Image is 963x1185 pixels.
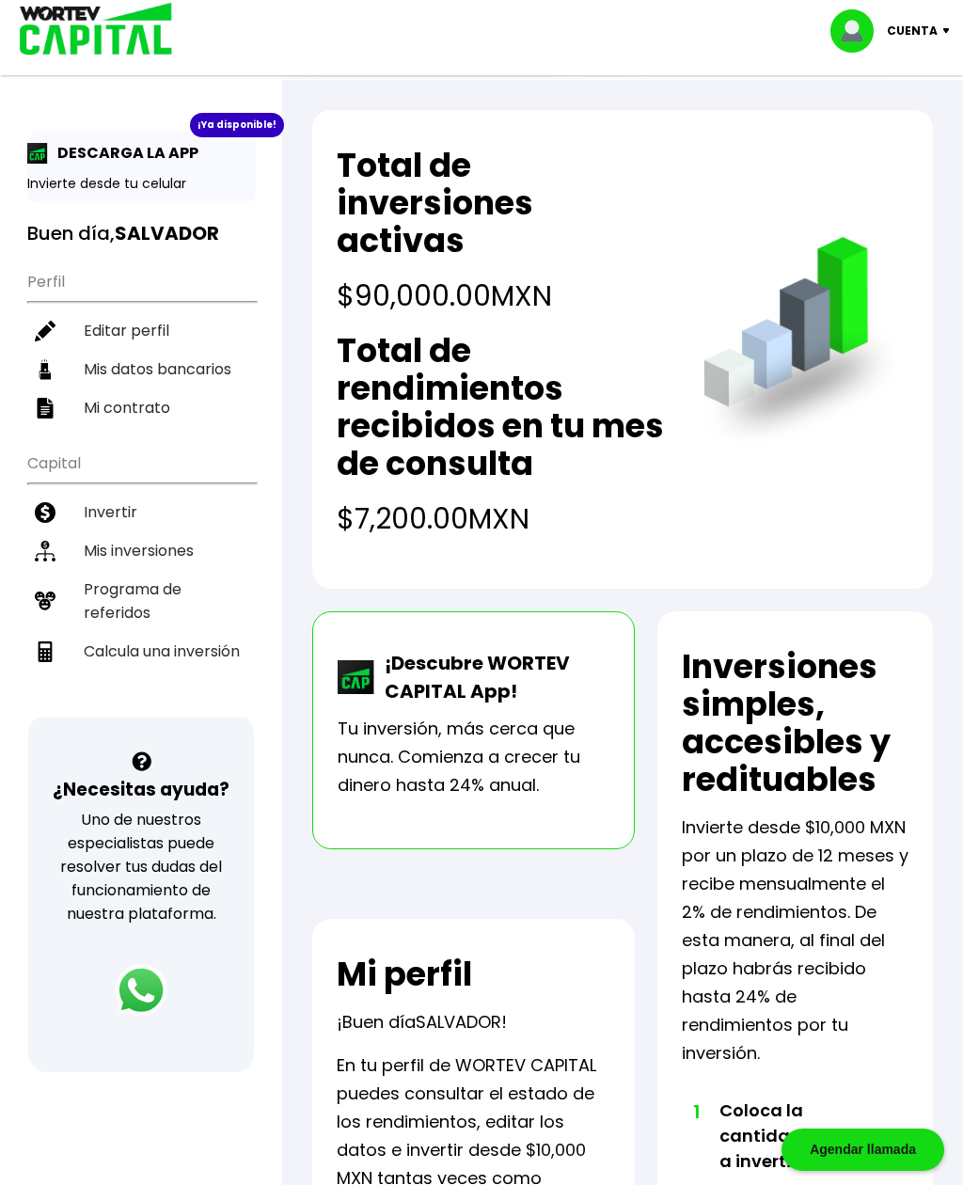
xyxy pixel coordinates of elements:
p: Tu inversión, más cerca que nunca. Comienza a crecer tu dinero hasta 24% anual. [338,715,609,799]
img: contrato-icon.f2db500c.svg [35,398,55,419]
ul: Perfil [27,261,256,427]
a: Mis datos bancarios [27,350,256,388]
img: editar-icon.952d3147.svg [35,321,55,341]
a: Mi contrato [27,388,256,427]
span: 1 [691,1098,701,1126]
span: SALVADOR [416,1010,501,1034]
h3: Buen día, [27,222,256,245]
b: SALVADOR [115,220,219,246]
img: app-icon [27,143,48,164]
h4: $7,200.00 MXN [337,498,665,540]
h2: Total de inversiones activas [337,147,665,260]
a: Invertir [27,493,256,531]
div: ¡Ya disponible! [190,113,284,137]
img: icon-down [938,28,963,34]
img: grafica.516fef24.png [695,237,908,450]
img: datos-icon.10cf9172.svg [35,359,55,380]
p: ¡Buen día ! [337,1008,507,1036]
h2: Mi perfil [337,956,472,993]
p: Invierte desde $10,000 MXN por un plazo de 12 meses y recibe mensualmente el 2% de rendimientos. ... [682,814,908,1067]
a: Calcula una inversión [27,632,256,671]
img: logos_whatsapp-icon.242b2217.svg [115,964,167,1017]
p: Invierte desde tu celular [27,174,256,194]
h2: Inversiones simples, accesibles y redituables [682,648,908,798]
img: profile-image [830,9,887,53]
img: wortev-capital-app-icon [338,660,375,694]
img: inversiones-icon.6695dc30.svg [35,541,55,561]
p: ¡Descubre WORTEV CAPITAL App! [375,649,609,705]
a: Programa de referidos [27,570,256,632]
p: Uno de nuestros especialistas puede resolver tus dudas del funcionamiento de nuestra plataforma. [53,808,229,925]
div: Agendar llamada [781,1129,944,1171]
h3: ¿Necesitas ayuda? [53,776,229,803]
h4: $90,000.00 MXN [337,275,665,317]
img: recomiendanos-icon.9b8e9327.svg [35,591,55,611]
p: Cuenta [887,17,938,45]
a: Mis inversiones [27,531,256,570]
a: Editar perfil [27,311,256,350]
img: calculadora-icon.17d418c4.svg [35,641,55,662]
p: DESCARGA LA APP [48,141,198,165]
h2: Total de rendimientos recibidos en tu mes de consulta [337,332,665,482]
img: invertir-icon.b3b967d7.svg [35,502,55,523]
ul: Capital [27,442,256,718]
